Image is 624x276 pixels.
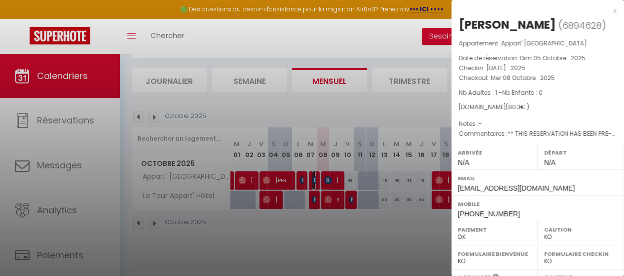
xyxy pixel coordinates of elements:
p: Checkin : [459,63,617,73]
p: Checkout : [459,73,617,83]
span: 6894628 [562,19,602,32]
span: [PHONE_NUMBER] [458,210,520,218]
span: N/A [544,158,555,166]
span: Nb Adultes : 1 - [459,88,543,97]
div: [PERSON_NAME] [459,17,556,33]
span: - [478,119,482,128]
label: Mobile [458,199,618,209]
label: Départ [544,148,618,158]
span: Mer 08 Octobre . 2025 [491,74,555,82]
label: Arrivée [458,148,531,158]
span: Dim 05 Octobre . 2025 [520,54,586,62]
div: [DOMAIN_NAME] [459,103,617,112]
div: x [451,5,617,17]
span: ( ) [558,18,606,32]
span: ( € ) [506,103,529,111]
label: Paiement [458,225,531,235]
p: Date de réservation : [459,53,617,63]
span: [DATE] . 2025 [486,64,525,72]
span: N/A [458,158,469,166]
label: Caution [544,225,618,235]
span: Appart' [GEOGRAPHIC_DATA] [501,39,587,47]
p: Appartement : [459,39,617,48]
p: Notes : [459,119,617,129]
span: 80.3 [508,103,520,111]
label: Formulaire Checkin [544,249,618,259]
label: Email [458,173,618,183]
span: [EMAIL_ADDRESS][DOMAIN_NAME] [458,184,575,192]
span: Nb Enfants : 0 [502,88,543,97]
p: Commentaires : [459,129,617,139]
label: Formulaire Bienvenue [458,249,531,259]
